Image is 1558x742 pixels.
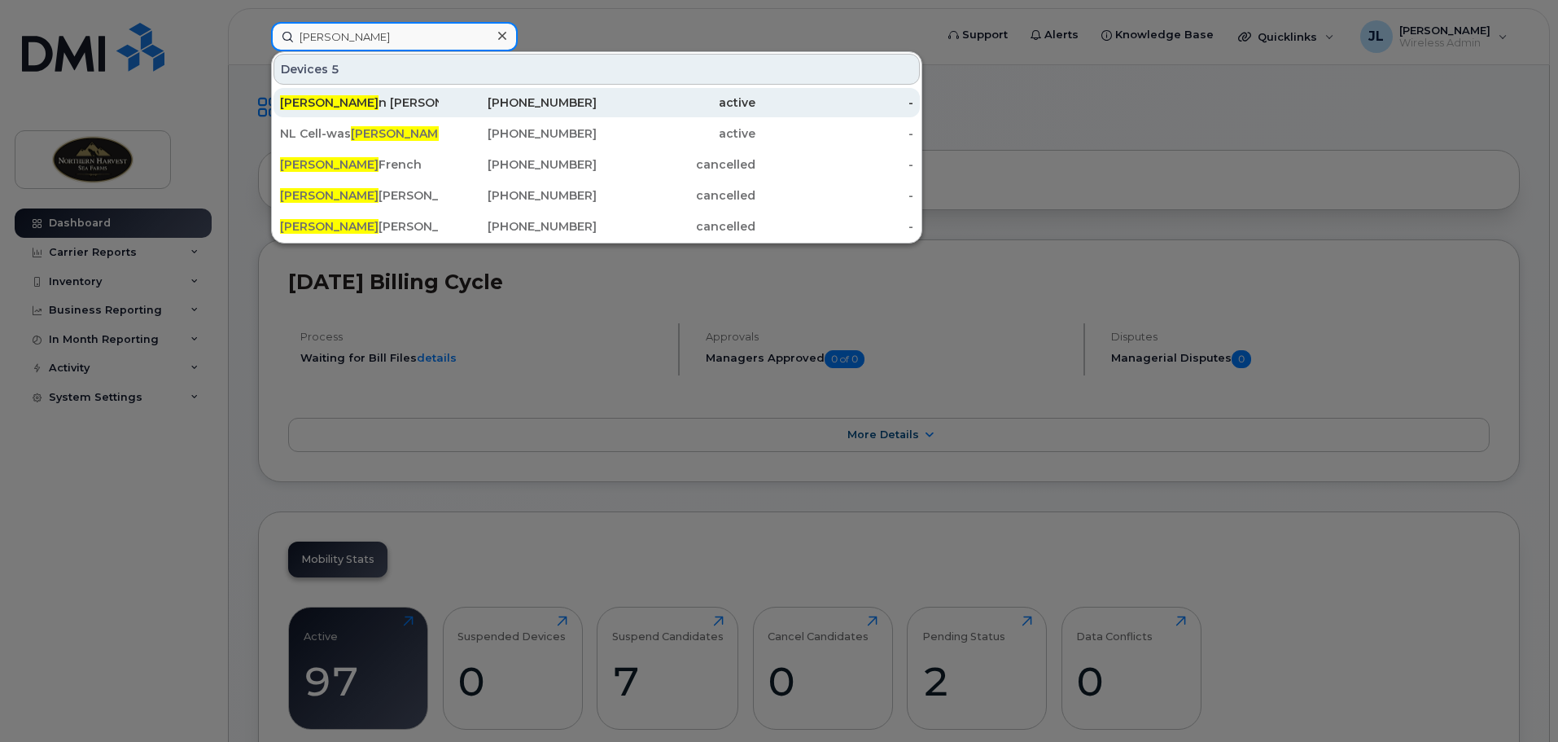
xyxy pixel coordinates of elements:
[439,94,597,111] div: [PHONE_NUMBER]
[280,188,379,203] span: [PERSON_NAME]
[439,156,597,173] div: [PHONE_NUMBER]
[755,218,914,235] div: -
[597,94,755,111] div: active
[439,187,597,204] div: [PHONE_NUMBER]
[274,181,920,210] a: [PERSON_NAME][PERSON_NAME][PHONE_NUMBER]cancelled-
[280,219,379,234] span: [PERSON_NAME]
[280,218,439,235] div: [PERSON_NAME]
[280,187,439,204] div: [PERSON_NAME]
[755,156,914,173] div: -
[274,119,920,148] a: NL Cell-was[PERSON_NAME]n [PERSON_NAME][PHONE_NUMBER]active-
[597,218,755,235] div: cancelled
[755,187,914,204] div: -
[597,187,755,204] div: cancelled
[597,156,755,173] div: cancelled
[280,157,379,172] span: [PERSON_NAME]
[274,212,920,241] a: [PERSON_NAME][PERSON_NAME][PHONE_NUMBER]cancelled-
[280,156,439,173] div: French
[755,125,914,142] div: -
[274,54,920,85] div: Devices
[439,218,597,235] div: [PHONE_NUMBER]
[331,61,339,77] span: 5
[597,125,755,142] div: active
[274,150,920,179] a: [PERSON_NAME]French[PHONE_NUMBER]cancelled-
[755,94,914,111] div: -
[439,125,597,142] div: [PHONE_NUMBER]
[280,125,439,142] div: NL Cell-was n [PERSON_NAME]
[1487,671,1546,730] iframe: Messenger Launcher
[280,94,439,111] div: n [PERSON_NAME]
[351,126,449,141] span: [PERSON_NAME]
[274,88,920,117] a: [PERSON_NAME]n [PERSON_NAME][PHONE_NUMBER]active-
[280,95,379,110] span: [PERSON_NAME]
